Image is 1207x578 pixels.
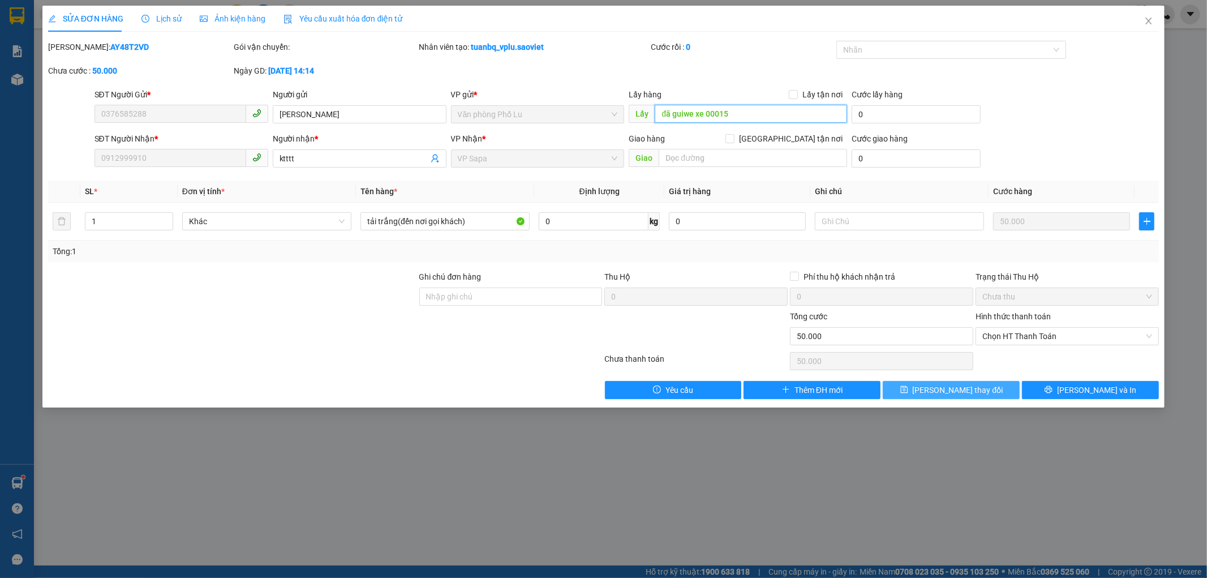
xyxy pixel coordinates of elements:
input: Ghi chú đơn hàng [419,288,603,306]
label: Hình thức thanh toán [976,312,1051,321]
b: AY48T2VD [110,42,149,52]
span: Khác [189,213,345,230]
span: kg [648,212,660,230]
span: SỬA ĐƠN HÀNG [48,14,123,23]
button: plus [1139,212,1154,230]
span: printer [1045,386,1053,395]
div: Người gửi [273,88,446,101]
span: Ảnh kiện hàng [200,14,265,23]
span: VP Sapa [458,150,618,167]
label: Cước giao hàng [852,134,908,143]
span: Giao [629,149,659,167]
input: VD: Bàn, Ghế [360,212,530,230]
span: Định lượng [579,187,620,196]
span: Thêm ĐH mới [794,384,843,396]
span: Thu Hộ [604,272,630,281]
span: Phí thu hộ khách nhận trả [799,271,900,283]
th: Ghi chú [810,181,989,203]
span: plus [1140,217,1154,226]
span: [GEOGRAPHIC_DATA] tận nơi [734,132,847,145]
button: printer[PERSON_NAME] và In [1022,381,1159,399]
input: 0 [993,212,1130,230]
input: Dọc đường [659,149,847,167]
span: Lịch sử [141,14,182,23]
label: Cước lấy hàng [852,90,903,99]
span: clock-circle [141,15,149,23]
span: Chưa thu [982,288,1152,305]
img: icon [284,15,293,24]
span: save [900,386,908,395]
span: plus [782,386,790,395]
span: Lấy hàng [629,90,662,99]
span: Giá trị hàng [669,187,711,196]
button: exclamation-circleYêu cầu [605,381,742,399]
span: picture [200,15,208,23]
span: [PERSON_NAME] thay đổi [913,384,1003,396]
div: [PERSON_NAME]: [48,41,231,53]
div: SĐT Người Gửi [95,88,268,101]
span: edit [48,15,56,23]
b: [DATE] 14:14 [268,66,314,75]
div: Gói vận chuyển: [234,41,417,53]
span: Lấy tận nơi [798,88,847,101]
span: Chọn HT Thanh Toán [982,328,1152,345]
input: Ghi Chú [815,212,984,230]
span: Văn phòng Phố Lu [458,106,618,123]
input: Cước giao hàng [852,149,981,168]
span: Tổng cước [790,312,827,321]
button: Close [1133,6,1165,37]
b: 50.000 [92,66,117,75]
input: Cước lấy hàng [852,105,981,123]
span: Yêu cầu xuất hóa đơn điện tử [284,14,403,23]
div: VP gửi [451,88,625,101]
div: Tổng: 1 [53,245,466,258]
span: user-add [431,154,440,163]
button: save[PERSON_NAME] thay đổi [883,381,1020,399]
span: Yêu cầu [665,384,693,396]
button: plusThêm ĐH mới [744,381,880,399]
span: Tên hàng [360,187,397,196]
button: delete [53,212,71,230]
div: Ngày GD: [234,65,417,77]
span: VP Nhận [451,134,483,143]
div: Chưa cước : [48,65,231,77]
div: Chưa thanh toán [604,353,789,373]
input: Dọc đường [655,105,847,123]
span: Lấy [629,105,655,123]
span: close [1144,16,1153,25]
label: Ghi chú đơn hàng [419,272,482,281]
span: exclamation-circle [653,386,661,395]
b: tuanbq_vplu.saoviet [471,42,544,52]
div: Nhân viên tạo: [419,41,649,53]
div: Trạng thái Thu Hộ [976,271,1159,283]
span: SL [85,187,94,196]
div: Cước rồi : [651,41,834,53]
span: Giao hàng [629,134,665,143]
span: [PERSON_NAME] và In [1057,384,1136,396]
div: SĐT Người Nhận [95,132,268,145]
b: 0 [686,42,690,52]
span: Đơn vị tính [182,187,225,196]
span: phone [252,153,261,162]
div: Người nhận [273,132,446,145]
span: phone [252,109,261,118]
span: Cước hàng [993,187,1032,196]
